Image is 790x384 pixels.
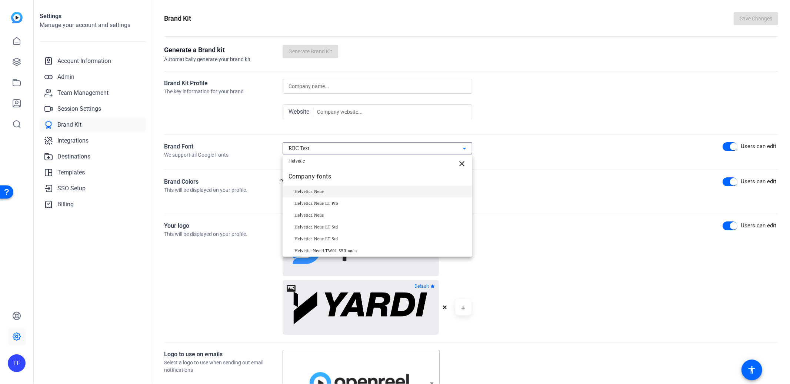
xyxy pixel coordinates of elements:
span: Company fonts [289,172,331,181]
span: Helvetica Neue LT Std [294,223,338,231]
button: Clear [453,155,471,173]
input: dropdown search [283,155,472,168]
span: HelveticaNeueLTW01-55Roman [294,246,357,255]
span: Helvetica Neue [294,211,324,220]
mat-icon: close [457,159,466,168]
span: Helvetica Neue LT Std [294,234,338,243]
span: Helvetica Neue [294,187,324,196]
span: Helvetica Neue LT Pro [294,199,338,208]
